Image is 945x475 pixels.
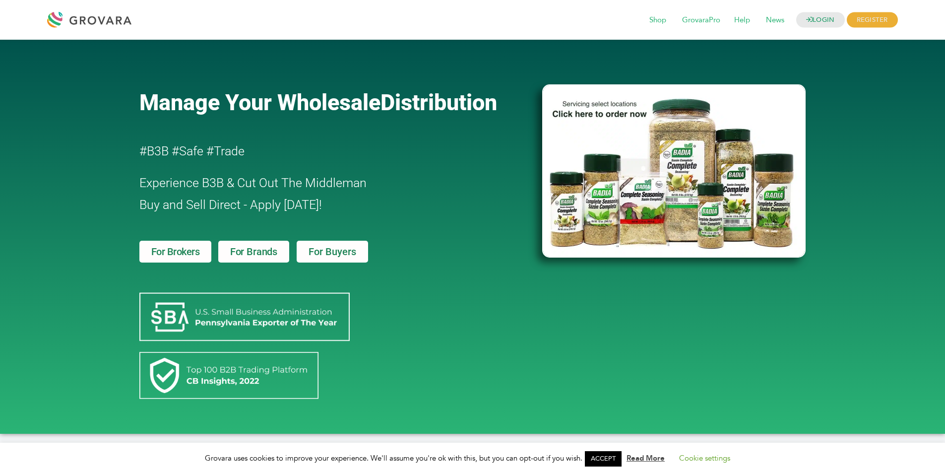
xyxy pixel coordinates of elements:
[759,15,791,26] a: News
[675,15,727,26] a: GrovaraPro
[759,11,791,30] span: News
[727,15,757,26] a: Help
[796,12,845,28] a: LOGIN
[139,241,212,263] a: For Brokers
[151,247,200,257] span: For Brokers
[309,247,356,257] span: For Buyers
[139,140,486,162] h2: #B3B #Safe #Trade
[297,241,368,263] a: For Buyers
[380,89,497,116] span: Distribution
[585,451,622,467] a: ACCEPT
[675,11,727,30] span: GrovaraPro
[139,176,367,190] span: Experience B3B & Cut Out The Middleman
[218,241,289,263] a: For Brands
[679,453,730,463] a: Cookie settings
[727,11,757,30] span: Help
[205,453,740,463] span: Grovara uses cookies to improve your experience. We'll assume you're ok with this, but you can op...
[847,12,898,28] span: REGISTER
[642,15,673,26] a: Shop
[230,247,277,257] span: For Brands
[139,89,526,116] a: Manage Your WholesaleDistribution
[627,453,665,463] a: Read More
[139,89,380,116] span: Manage Your Wholesale
[139,198,322,212] span: Buy and Sell Direct - Apply [DATE]!
[642,11,673,30] span: Shop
